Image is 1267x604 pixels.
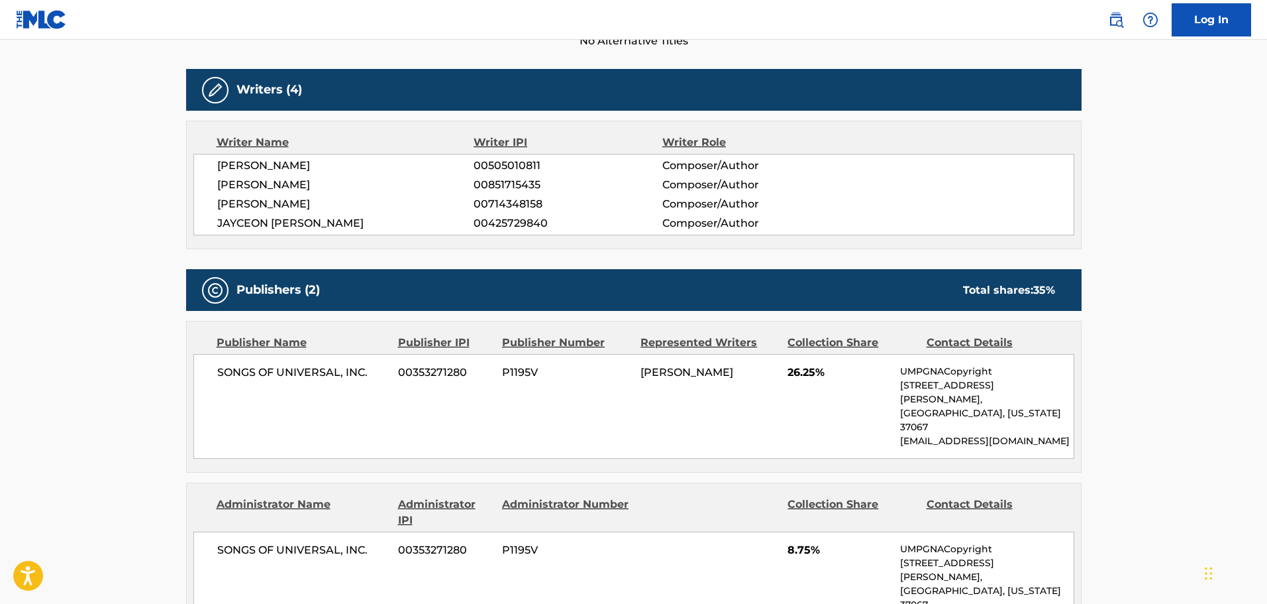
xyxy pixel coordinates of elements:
span: [PERSON_NAME] [217,158,474,174]
span: [PERSON_NAME] [217,177,474,193]
p: [STREET_ADDRESS][PERSON_NAME], [900,379,1073,406]
p: UMPGNACopyright [900,365,1073,379]
span: P1195V [502,365,631,381]
h5: Writers (4) [236,82,302,97]
h5: Publishers (2) [236,282,320,298]
a: Log In [1172,3,1251,36]
iframe: Chat Widget [1201,540,1267,604]
span: Composer/Author [662,177,834,193]
p: [GEOGRAPHIC_DATA], [US_STATE] 37067 [900,406,1073,434]
div: Contact Details [927,335,1055,351]
span: 00353271280 [398,365,492,381]
div: Collection Share [787,335,916,351]
p: [STREET_ADDRESS][PERSON_NAME], [900,556,1073,584]
div: Administrator Name [217,497,388,528]
span: Composer/Author [662,196,834,212]
div: Administrator Number [502,497,631,528]
div: Drag [1205,554,1213,593]
span: 00714348158 [474,196,662,212]
p: [EMAIL_ADDRESS][DOMAIN_NAME] [900,434,1073,448]
div: Help [1137,7,1164,33]
div: Collection Share [787,497,916,528]
span: Composer/Author [662,215,834,231]
div: Writer Role [662,135,834,151]
span: [PERSON_NAME] [640,366,733,379]
span: 00425729840 [474,215,662,231]
span: Composer/Author [662,158,834,174]
div: Writer Name [217,135,474,151]
img: Writers [207,82,223,98]
div: Administrator IPI [398,497,492,528]
div: Publisher IPI [398,335,492,351]
img: Publishers [207,282,223,298]
span: SONGS OF UNIVERSAL, INC. [217,365,389,381]
span: 8.75% [787,542,890,558]
span: 35 % [1033,284,1055,296]
span: [PERSON_NAME] [217,196,474,212]
span: SONGS OF UNIVERSAL, INC. [217,542,389,558]
span: 00353271280 [398,542,492,558]
div: Total shares: [963,282,1055,298]
div: Contact Details [927,497,1055,528]
span: P1195V [502,542,631,558]
span: No Alternative Titles [186,33,1082,49]
span: 00851715435 [474,177,662,193]
p: UMPGNACopyright [900,542,1073,556]
a: Public Search [1103,7,1129,33]
span: 26.25% [787,365,890,381]
img: MLC Logo [16,10,67,29]
div: Publisher Name [217,335,388,351]
img: help [1142,12,1158,28]
div: Writer IPI [474,135,662,151]
span: 00505010811 [474,158,662,174]
div: Represented Writers [640,335,778,351]
span: JAYCEON [PERSON_NAME] [217,215,474,231]
div: Publisher Number [502,335,631,351]
img: search [1108,12,1124,28]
